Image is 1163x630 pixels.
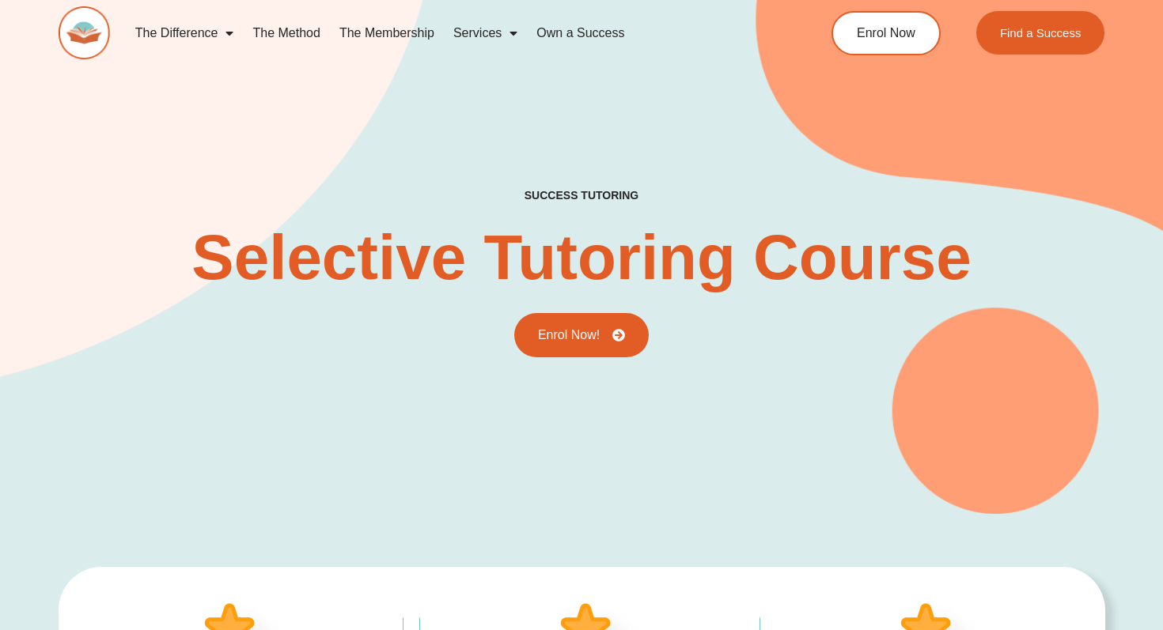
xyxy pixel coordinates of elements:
[444,15,527,51] a: Services
[832,11,941,55] a: Enrol Now
[126,15,772,51] nav: Menu
[527,15,634,51] a: Own a Success
[191,226,971,289] h2: Selective Tutoring Course
[525,189,638,202] h4: success tutoring
[330,15,444,51] a: The Membership
[126,15,244,51] a: The Difference
[857,27,915,40] span: Enrol Now
[538,329,600,341] span: Enrol Now!
[243,15,329,51] a: The Method
[514,313,649,357] a: Enrol Now!
[1000,27,1082,39] span: Find a Success
[976,11,1105,55] a: Find a Success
